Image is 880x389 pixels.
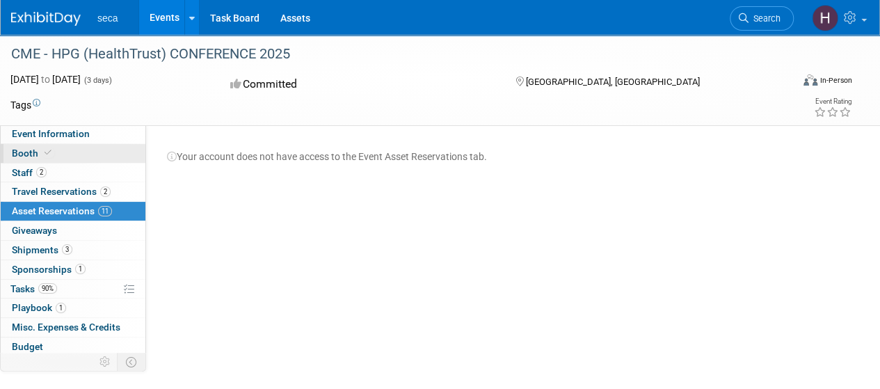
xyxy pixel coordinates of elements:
[12,205,112,216] span: Asset Reservations
[62,244,72,255] span: 3
[39,74,52,85] span: to
[814,98,851,105] div: Event Rating
[10,283,57,294] span: Tasks
[97,13,118,24] span: seca
[12,128,90,139] span: Event Information
[118,353,146,371] td: Toggle Event Tabs
[226,72,493,97] div: Committed
[12,341,43,352] span: Budget
[12,244,72,255] span: Shipments
[12,321,120,333] span: Misc. Expenses & Credits
[819,75,852,86] div: In-Person
[167,143,842,164] div: Your account does not have access to the Event Asset Reservations tab.
[36,167,47,177] span: 2
[12,186,111,197] span: Travel Reservations
[749,13,781,24] span: Search
[525,77,699,87] span: [GEOGRAPHIC_DATA], [GEOGRAPHIC_DATA]
[100,186,111,197] span: 2
[1,260,145,279] a: Sponsorships1
[12,302,66,313] span: Playbook
[1,338,145,356] a: Budget
[1,164,145,182] a: Staff2
[12,148,54,159] span: Booth
[12,167,47,178] span: Staff
[56,303,66,313] span: 1
[729,72,852,93] div: Event Format
[38,283,57,294] span: 90%
[1,202,145,221] a: Asset Reservations11
[1,299,145,317] a: Playbook1
[10,74,81,85] span: [DATE] [DATE]
[11,12,81,26] img: ExhibitDay
[1,280,145,299] a: Tasks90%
[812,5,838,31] img: Hasan Abdallah
[1,125,145,143] a: Event Information
[12,264,86,275] span: Sponsorships
[6,42,781,67] div: CME - HPG (HealthTrust) CONFERENCE 2025
[1,318,145,337] a: Misc. Expenses & Credits
[1,241,145,260] a: Shipments3
[1,182,145,201] a: Travel Reservations2
[98,206,112,216] span: 11
[1,144,145,163] a: Booth
[83,76,112,85] span: (3 days)
[93,353,118,371] td: Personalize Event Tab Strip
[75,264,86,274] span: 1
[803,74,817,86] img: Format-Inperson.png
[1,221,145,240] a: Giveaways
[45,149,51,157] i: Booth reservation complete
[12,225,57,236] span: Giveaways
[730,6,794,31] a: Search
[10,98,40,112] td: Tags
